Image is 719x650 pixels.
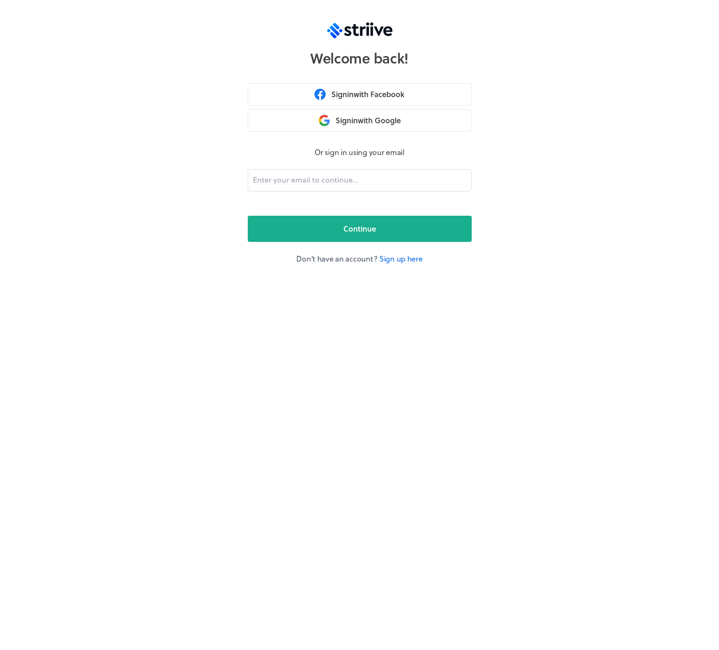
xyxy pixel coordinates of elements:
[248,216,472,242] button: Continue
[248,109,472,132] button: Signinwith Google
[310,49,409,66] h1: Welcome back!
[327,22,392,38] img: logo-trans.svg
[379,253,423,264] a: Sign up here
[248,253,472,264] p: Don't have an account?
[248,83,472,106] button: Signinwith Facebook
[248,169,472,191] input: Enter your email to continue...
[248,147,472,158] p: Or sign in using your email
[343,223,376,234] span: Continue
